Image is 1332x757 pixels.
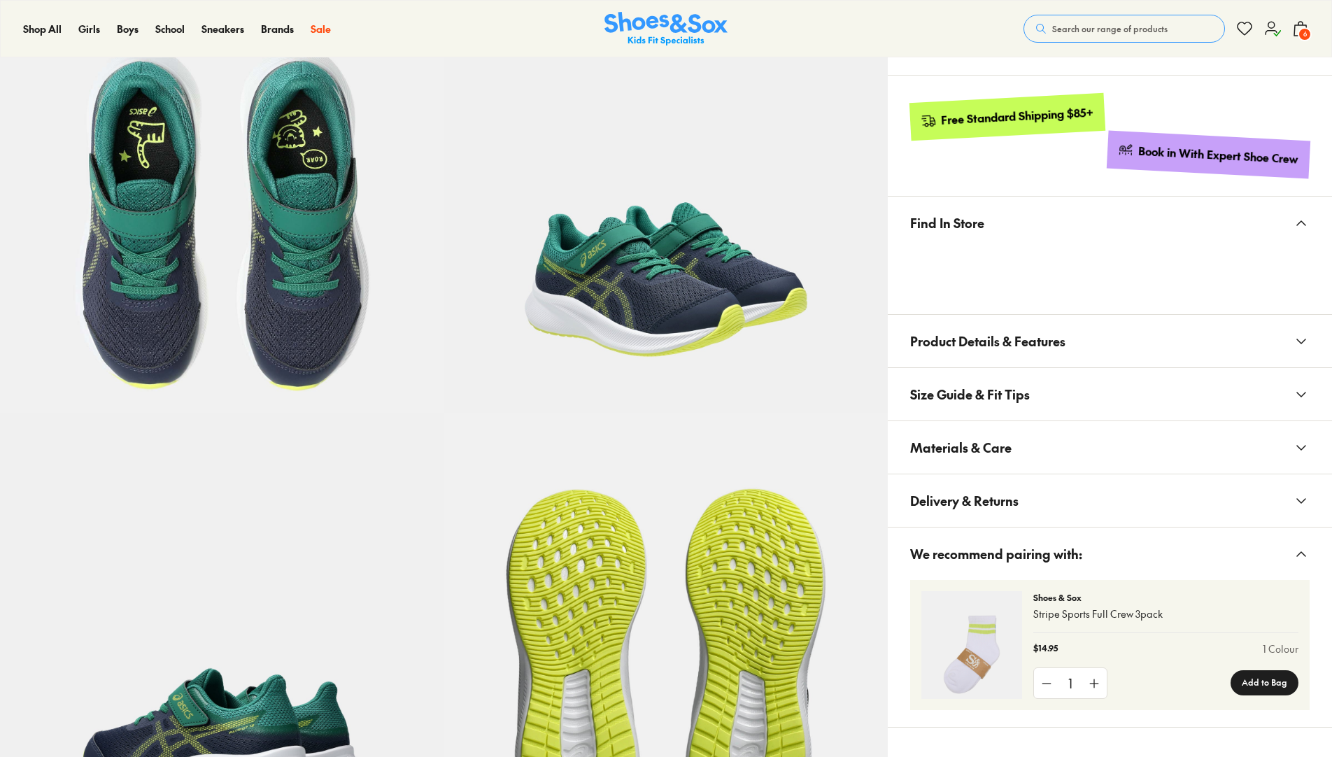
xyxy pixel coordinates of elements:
[888,315,1332,367] button: Product Details & Features
[23,22,62,36] a: Shop All
[910,533,1082,574] span: We recommend pairing with:
[1033,591,1298,604] p: Shoes & Sox
[888,421,1332,474] button: Materials & Care
[888,528,1332,580] button: We recommend pairing with:
[1033,607,1298,621] p: Stripe Sports Full Crew 3pack
[155,22,185,36] a: School
[604,12,728,46] img: SNS_Logo_Responsive.svg
[910,249,1310,297] iframe: Find in Store
[117,22,139,36] a: Boys
[201,22,244,36] a: Sneakers
[1263,642,1298,656] a: 1 Colour
[910,202,984,243] span: Find In Store
[604,12,728,46] a: Shoes & Sox
[909,93,1105,141] a: Free Standard Shipping $85+
[1292,13,1309,44] button: 6
[941,105,1094,128] div: Free Standard Shipping $85+
[1231,670,1298,695] button: Add to Bag
[311,22,331,36] a: Sale
[78,22,100,36] a: Girls
[1107,131,1310,179] a: Book in With Expert Shoe Crew
[1298,27,1312,41] span: 6
[888,474,1332,527] button: Delivery & Returns
[910,480,1019,521] span: Delivery & Returns
[910,374,1030,415] span: Size Guide & Fit Tips
[1033,642,1058,656] p: $14.95
[1023,15,1225,43] button: Search our range of products
[1059,668,1082,698] div: 1
[1138,143,1299,167] div: Book in With Expert Shoe Crew
[888,197,1332,249] button: Find In Store
[910,427,1012,468] span: Materials & Care
[261,22,294,36] a: Brands
[1052,22,1168,35] span: Search our range of products
[910,320,1065,362] span: Product Details & Features
[888,368,1332,420] button: Size Guide & Fit Tips
[921,591,1022,699] img: 4-493186_1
